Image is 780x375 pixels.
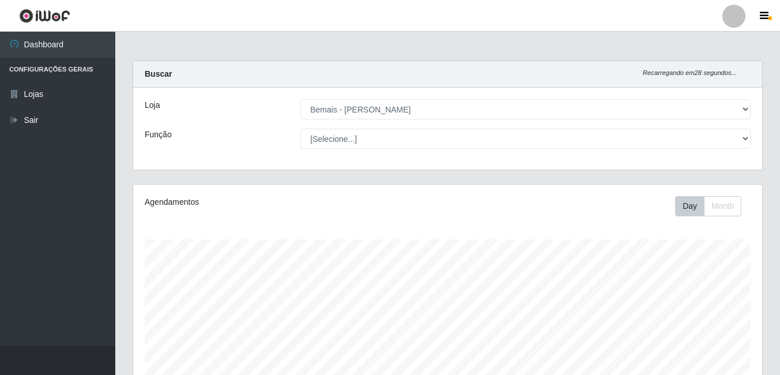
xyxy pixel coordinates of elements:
[19,9,70,23] img: CoreUI Logo
[643,69,737,76] i: Recarregando em 28 segundos...
[675,196,751,216] div: Toolbar with button groups
[145,129,172,141] label: Função
[145,196,387,208] div: Agendamentos
[145,99,160,111] label: Loja
[145,69,172,78] strong: Buscar
[675,196,704,216] button: Day
[704,196,741,216] button: Month
[675,196,741,216] div: First group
